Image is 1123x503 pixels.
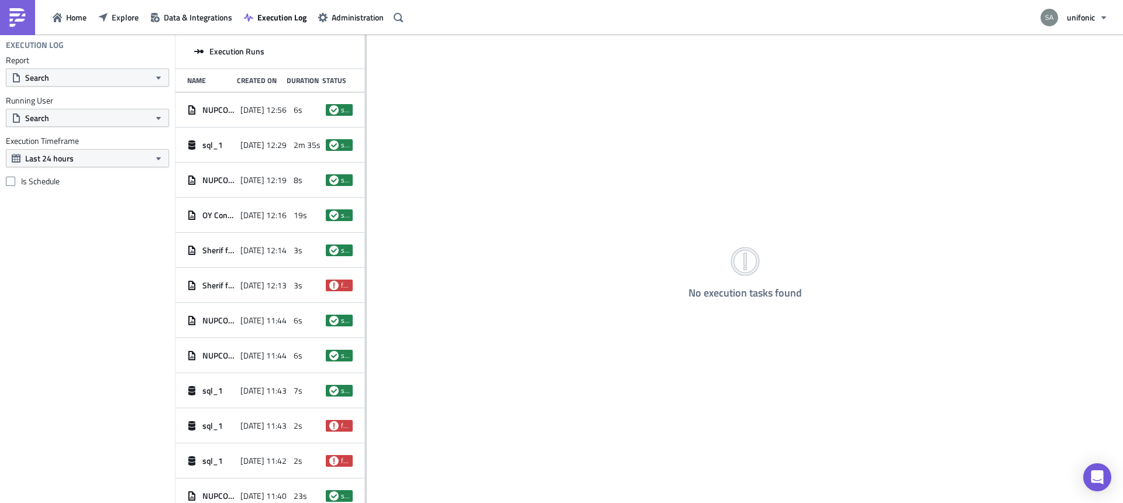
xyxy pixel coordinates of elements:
[6,149,169,167] button: Last 24 hours
[329,281,339,290] span: failed
[202,421,223,431] span: sql_1
[25,112,49,124] span: Search
[202,245,235,256] span: Sherif file
[341,456,349,466] span: failed
[144,8,238,26] button: Data & Integrations
[6,40,64,50] h4: Execution Log
[329,351,339,360] span: success
[202,280,235,291] span: Sherif file
[164,11,232,23] span: Data & Integrations
[240,315,287,326] span: [DATE] 11:44
[294,280,302,291] span: 3s
[341,175,349,185] span: success
[202,385,223,396] span: sql_1
[240,210,287,221] span: [DATE] 12:16
[329,140,339,150] span: success
[6,176,169,187] label: Is Schedule
[202,491,235,501] span: NUPCO Balance
[341,246,349,255] span: success
[6,95,169,106] label: Running User
[238,8,312,26] button: Execution Log
[187,76,231,85] div: Name
[240,491,287,501] span: [DATE] 11:40
[341,281,349,290] span: failed
[329,386,339,395] span: success
[329,105,339,115] span: success
[240,245,287,256] span: [DATE] 12:14
[329,491,339,501] span: success
[6,55,169,66] label: Report
[294,140,321,150] span: 2m 35s
[92,8,144,26] button: Explore
[240,350,287,361] span: [DATE] 11:44
[6,136,169,146] label: Execution Timeframe
[329,456,339,466] span: failed
[1083,463,1111,491] div: Open Intercom Messenger
[341,316,349,325] span: success
[341,105,349,115] span: success
[202,350,235,361] span: NUPCO Balance
[312,8,390,26] button: Administration
[257,11,306,23] span: Execution Log
[209,46,264,57] span: Execution Runs
[329,316,339,325] span: success
[47,8,92,26] button: Home
[8,8,27,27] img: PushMetrics
[112,11,139,23] span: Explore
[202,315,235,326] span: NUPCO Balance
[294,421,302,431] span: 2s
[25,152,74,164] span: Last 24 hours
[287,76,316,85] div: Duration
[294,456,302,466] span: 2s
[329,175,339,185] span: success
[329,421,339,430] span: failed
[1067,11,1095,23] span: unifonic
[329,246,339,255] span: success
[202,140,223,150] span: sql_1
[341,386,349,395] span: success
[341,351,349,360] span: success
[6,68,169,87] button: Search
[237,76,281,85] div: Created On
[240,421,287,431] span: [DATE] 11:43
[294,315,302,326] span: 6s
[202,175,235,185] span: NUPCO Balance
[240,280,287,291] span: [DATE] 12:13
[322,76,347,85] div: Status
[341,140,349,150] span: success
[1034,5,1114,30] button: unifonic
[341,421,349,430] span: failed
[1039,8,1059,27] img: Avatar
[240,385,287,396] span: [DATE] 11:43
[294,385,302,396] span: 7s
[202,456,223,466] span: sql_1
[294,210,307,221] span: 19s
[341,211,349,220] span: success
[341,491,349,501] span: success
[240,140,287,150] span: [DATE] 12:29
[240,105,287,115] span: [DATE] 12:56
[294,350,302,361] span: 6s
[294,175,302,185] span: 8s
[202,210,235,221] span: OY Conversation Messages Freshness
[294,245,302,256] span: 3s
[240,175,287,185] span: [DATE] 12:19
[294,491,307,501] span: 23s
[294,105,302,115] span: 6s
[66,11,87,23] span: Home
[240,456,287,466] span: [DATE] 11:42
[688,287,802,299] h4: No execution tasks found
[25,71,49,84] span: Search
[6,109,169,127] button: Search
[332,11,384,23] span: Administration
[329,211,339,220] span: success
[202,105,235,115] span: NUPCO Balance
